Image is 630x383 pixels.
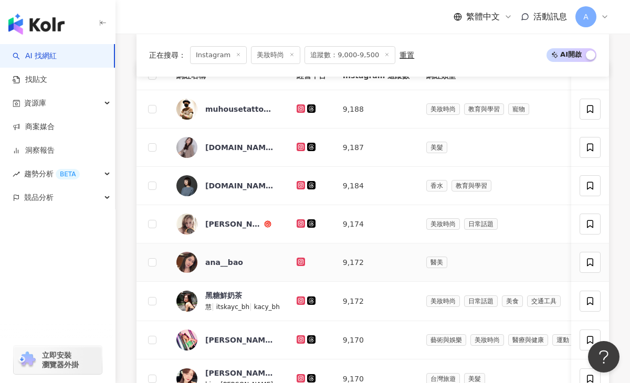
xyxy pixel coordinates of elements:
div: [DOMAIN_NAME] [205,142,274,153]
a: KOL Avatar[DOMAIN_NAME] [176,137,280,158]
img: KOL Avatar [176,329,197,350]
span: 正在搜尋 ： [149,51,186,59]
a: 洞察報告 [13,145,55,156]
img: KOL Avatar [176,175,197,196]
div: [PERSON_NAME] [205,335,274,345]
a: KOL Avatar[PERSON_NAME] [176,214,280,235]
td: 9,188 [334,90,418,129]
div: BETA [56,169,80,179]
img: KOL Avatar [176,291,197,312]
span: 美妝時尚 [470,334,504,346]
span: 美食 [502,295,523,307]
span: 資源庫 [24,91,46,115]
span: 交通工具 [527,295,561,307]
span: 教育與學習 [451,180,491,191]
span: 運動 [552,334,573,346]
span: rise [13,171,20,178]
a: searchAI 找網紅 [13,51,57,61]
img: chrome extension [17,352,37,368]
td: 9,174 [334,205,418,243]
span: 藝術與娛樂 [426,334,466,346]
a: KOL Avatar黑糖鮮奶茶慧|itskayc_bh|kacy_bh [176,290,280,312]
span: 競品分析 [24,186,54,209]
div: [DOMAIN_NAME] [205,180,274,191]
td: 9,172 [334,282,418,321]
iframe: Help Scout Beacon - Open [588,341,619,373]
div: ana__bao [205,257,243,268]
div: [PERSON_NAME] Hive 髮型設計師 [205,368,274,378]
span: 慧 [205,303,212,311]
img: KOL Avatar [176,137,197,158]
td: 9,187 [334,129,418,167]
img: logo [8,14,65,35]
span: 活動訊息 [533,12,567,22]
a: chrome extension立即安裝 瀏覽器外掛 [14,346,102,374]
span: | [212,302,216,311]
td: 9,184 [334,167,418,205]
span: 美髮 [426,142,447,153]
a: KOL Avatarana__bao [176,252,280,273]
a: KOL Avatarmuhousetattoo520 [176,99,280,120]
td: 9,172 [334,243,418,282]
span: 日常話題 [464,218,498,230]
img: KOL Avatar [176,252,197,273]
span: 趨勢分析 [24,162,80,186]
div: [PERSON_NAME] [205,219,262,229]
span: 日常話題 [464,295,498,307]
span: 教育與學習 [464,103,504,115]
a: 商案媒合 [13,122,55,132]
span: 美妝時尚 [426,295,460,307]
img: KOL Avatar [176,214,197,235]
div: muhousetattoo520 [205,104,274,114]
span: 美妝時尚 [426,218,460,230]
span: 美妝時尚 [251,46,300,64]
td: 9,170 [334,321,418,359]
span: | [249,302,254,311]
span: kacy_bh [254,303,280,311]
img: KOL Avatar [176,99,197,120]
div: 黑糖鮮奶茶 [205,290,242,301]
span: A [583,11,589,23]
a: KOL Avatar[DOMAIN_NAME] [176,175,280,196]
span: 追蹤數：9,000-9,500 [304,46,395,64]
span: 醫美 [426,257,447,268]
span: 寵物 [508,103,529,115]
span: 立即安裝 瀏覽器外掛 [42,350,79,369]
a: 找貼文 [13,75,47,85]
div: 重置 [400,51,414,59]
span: 美妝時尚 [426,103,460,115]
span: 香水 [426,180,447,191]
span: Instagram [190,46,247,64]
span: 繁體中文 [466,11,500,23]
span: 醫療與健康 [508,334,548,346]
span: itskayc_bh [216,303,249,311]
a: KOL Avatar[PERSON_NAME] [176,329,280,350]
